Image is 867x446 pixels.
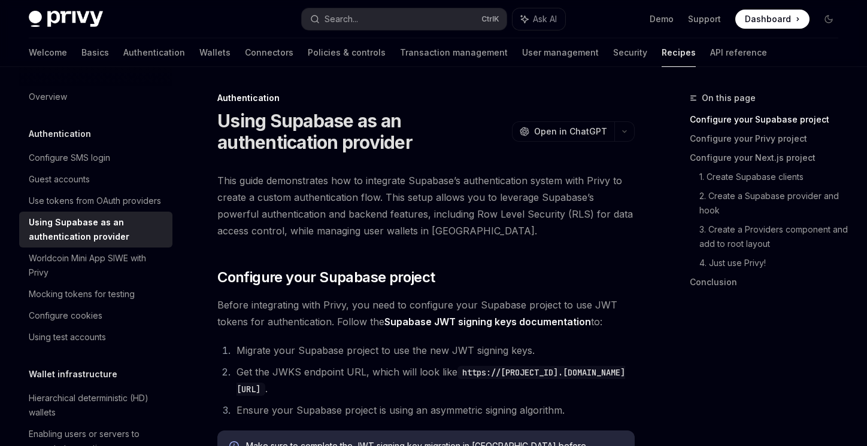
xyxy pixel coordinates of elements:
[699,253,848,273] a: 4. Just use Privy!
[19,283,172,305] a: Mocking tokens for testing
[533,13,557,25] span: Ask AI
[613,38,647,67] a: Security
[690,273,848,292] a: Conclusion
[650,13,674,25] a: Demo
[688,13,721,25] a: Support
[29,330,106,344] div: Using test accounts
[233,363,635,397] li: Get the JWKS endpoint URL, which will look like .
[534,126,607,138] span: Open in ChatGPT
[384,316,591,328] a: Supabase JWT signing keys documentation
[702,91,756,105] span: On this page
[19,147,172,169] a: Configure SMS login
[513,8,565,30] button: Ask AI
[19,190,172,212] a: Use tokens from OAuth providers
[245,38,293,67] a: Connectors
[512,121,614,142] button: Open in ChatGPT
[123,38,185,67] a: Authentication
[29,287,135,301] div: Mocking tokens for testing
[29,151,110,165] div: Configure SMS login
[745,13,791,25] span: Dashboard
[233,402,635,418] li: Ensure your Supabase project is using an asymmetric signing algorithm.
[29,251,165,280] div: Worldcoin Mini App SIWE with Privy
[690,129,848,148] a: Configure your Privy project
[19,248,172,283] a: Worldcoin Mini App SIWE with Privy
[29,11,103,28] img: dark logo
[400,38,508,67] a: Transaction management
[690,148,848,167] a: Configure your Next.js project
[29,127,91,141] h5: Authentication
[19,387,172,423] a: Hierarchical deterministic (HD) wallets
[29,172,90,187] div: Guest accounts
[29,391,165,420] div: Hierarchical deterministic (HD) wallets
[819,10,838,29] button: Toggle dark mode
[199,38,231,67] a: Wallets
[690,110,848,129] a: Configure your Supabase project
[522,38,599,67] a: User management
[29,194,161,208] div: Use tokens from OAuth providers
[19,305,172,326] a: Configure cookies
[29,90,67,104] div: Overview
[308,38,386,67] a: Policies & controls
[481,14,499,24] span: Ctrl K
[217,268,435,287] span: Configure your Supabase project
[233,342,635,359] li: Migrate your Supabase project to use the new JWT signing keys.
[302,8,507,30] button: Search...CtrlK
[19,86,172,108] a: Overview
[217,92,635,104] div: Authentication
[735,10,810,29] a: Dashboard
[699,187,848,220] a: 2. Create a Supabase provider and hook
[217,172,635,239] span: This guide demonstrates how to integrate Supabase’s authentication system with Privy to create a ...
[699,167,848,187] a: 1. Create Supabase clients
[29,38,67,67] a: Welcome
[29,367,117,381] h5: Wallet infrastructure
[29,308,102,323] div: Configure cookies
[699,220,848,253] a: 3. Create a Providers component and add to root layout
[710,38,767,67] a: API reference
[217,297,635,330] span: Before integrating with Privy, you need to configure your Supabase project to use JWT tokens for ...
[217,110,507,153] h1: Using Supabase as an authentication provider
[19,169,172,190] a: Guest accounts
[81,38,109,67] a: Basics
[19,212,172,248] a: Using Supabase as an authentication provider
[662,38,696,67] a: Recipes
[29,215,165,244] div: Using Supabase as an authentication provider
[19,326,172,348] a: Using test accounts
[325,12,358,26] div: Search...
